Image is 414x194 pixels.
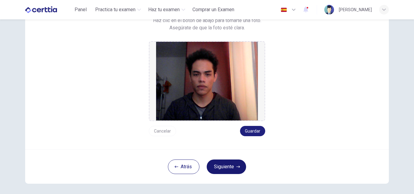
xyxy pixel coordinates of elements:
[168,159,199,174] button: Atrás
[93,4,143,15] button: Practica tu examen
[240,126,265,136] button: Guardar
[324,5,334,15] img: Profile picture
[169,24,245,31] span: Asegúrate de que la foto esté clara.
[207,159,246,174] button: Siguiente
[25,4,57,16] img: CERTTIA logo
[25,4,71,16] a: CERTTIA logo
[153,17,261,24] span: Haz clic en el botón de abajo para tomarte una foto.
[149,126,176,136] button: Cancelar
[156,42,258,120] img: preview screemshot
[95,6,135,13] span: Practica tu examen
[280,8,288,12] img: es
[192,6,234,13] span: Comprar un Examen
[75,6,87,13] span: Panel
[146,4,188,15] button: Haz tu examen
[148,6,180,13] span: Haz tu examen
[339,6,372,13] div: [PERSON_NAME]
[71,4,90,15] button: Panel
[190,4,237,15] button: Comprar un Examen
